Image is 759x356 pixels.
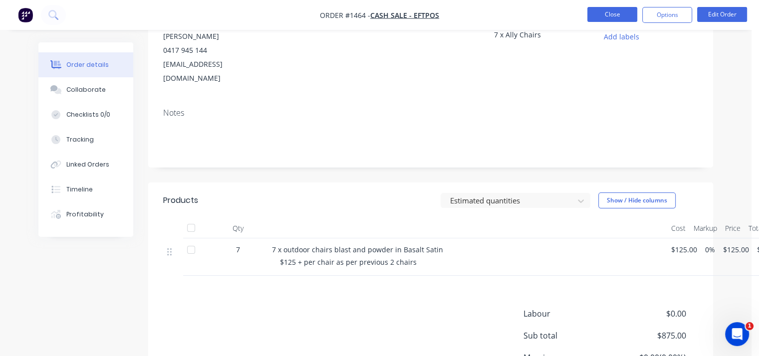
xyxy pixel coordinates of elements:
[66,110,110,119] div: Checklists 0/0
[66,60,109,69] div: Order details
[66,185,93,194] div: Timeline
[38,152,133,177] button: Linked Orders
[163,29,257,85] div: [PERSON_NAME]0417 945 144[EMAIL_ADDRESS][DOMAIN_NAME]
[697,7,747,22] button: Edit Order
[642,7,692,23] button: Options
[38,102,133,127] button: Checklists 0/0
[66,135,94,144] div: Tracking
[320,10,370,20] span: Order #1464 -
[163,29,257,43] div: [PERSON_NAME]
[236,244,240,255] span: 7
[66,85,106,94] div: Collaborate
[587,7,637,22] button: Close
[494,29,588,43] div: 7 x Ally Chairs
[721,218,745,238] div: Price
[370,10,439,20] a: Cash Sale - EFTPOS
[725,322,749,346] iframe: Intercom live chat
[523,308,612,320] span: Labour
[38,202,133,227] button: Profitability
[746,322,754,330] span: 1
[598,29,644,43] button: Add labels
[38,177,133,202] button: Timeline
[272,245,443,254] span: 7 x outdoor chairs blast and powder in Basalt Satin
[38,127,133,152] button: Tracking
[66,160,109,169] div: Linked Orders
[208,218,268,238] div: Qty
[598,192,676,208] button: Show / Hide columns
[163,194,198,206] div: Products
[523,330,612,342] span: Sub total
[612,330,686,342] span: $875.00
[66,210,104,219] div: Profitability
[163,57,257,85] div: [EMAIL_ADDRESS][DOMAIN_NAME]
[612,308,686,320] span: $0.00
[163,108,698,118] div: Notes
[671,244,697,255] span: $125.00
[38,77,133,102] button: Collaborate
[163,43,257,57] div: 0417 945 144
[280,257,417,267] span: $125 + per chair as per previous 2 chairs
[690,218,721,238] div: Markup
[18,7,33,22] img: Factory
[705,244,715,255] span: 0%
[723,244,749,255] span: $125.00
[667,218,690,238] div: Cost
[38,52,133,77] button: Order details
